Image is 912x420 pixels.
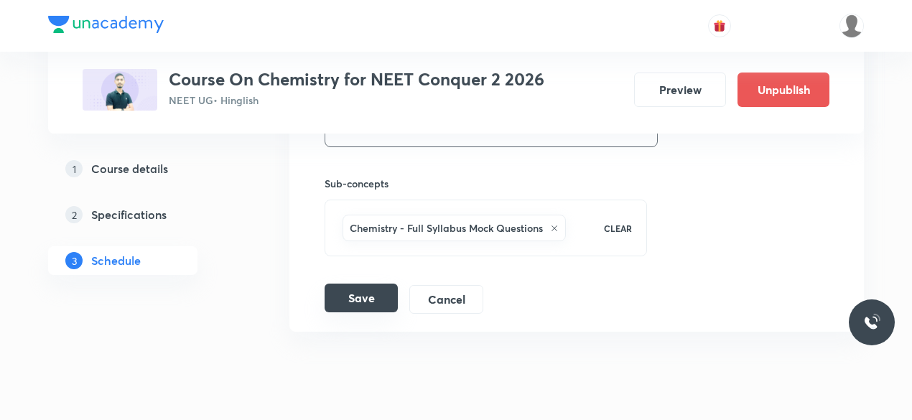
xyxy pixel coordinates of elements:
h6: Chemistry - Full Syllabus Mock Questions [350,220,543,235]
p: 3 [65,252,83,269]
img: avatar [713,19,726,32]
p: CLEAR [604,222,632,235]
p: NEET UG • Hinglish [169,93,544,108]
p: 2 [65,206,83,223]
img: ttu [863,314,880,331]
img: 870C117E-1415-4588-A820-10F2D95877DE_plus.png [83,69,157,111]
h6: Sub-concepts [325,176,647,191]
h5: Course details [91,160,168,177]
button: Cancel [409,285,483,314]
a: 2Specifications [48,200,243,229]
p: 1 [65,160,83,177]
button: Preview [634,73,726,107]
button: avatar [708,14,731,37]
img: Company Logo [48,16,164,33]
button: Unpublish [737,73,829,107]
h5: Schedule [91,252,141,269]
h3: Course On Chemistry for NEET Conquer 2 2026 [169,69,544,90]
a: Company Logo [48,16,164,37]
h5: Specifications [91,206,167,223]
a: 1Course details [48,154,243,183]
button: Save [325,284,398,312]
img: Arpita [839,14,864,38]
